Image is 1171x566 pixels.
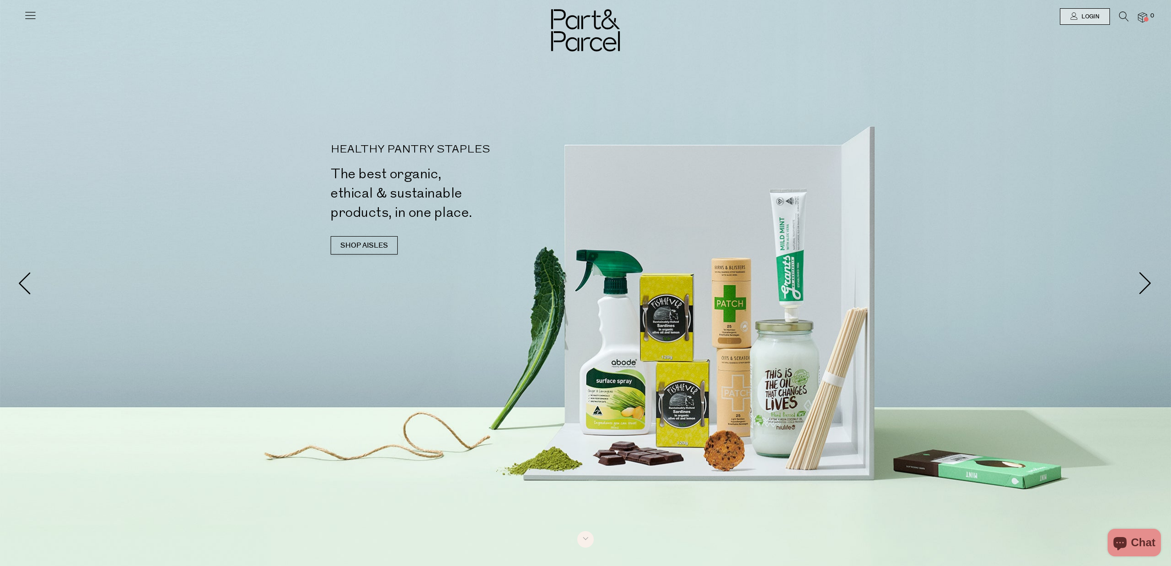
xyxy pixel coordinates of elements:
a: SHOP AISLES [331,236,398,255]
a: Login [1060,8,1110,25]
inbox-online-store-chat: Shopify online store chat [1105,529,1164,559]
p: HEALTHY PANTRY STAPLES [331,144,589,155]
span: Login [1079,13,1099,21]
span: 0 [1148,12,1156,20]
a: 0 [1138,12,1147,22]
h2: The best organic, ethical & sustainable products, in one place. [331,164,589,222]
img: Part&Parcel [551,9,620,51]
